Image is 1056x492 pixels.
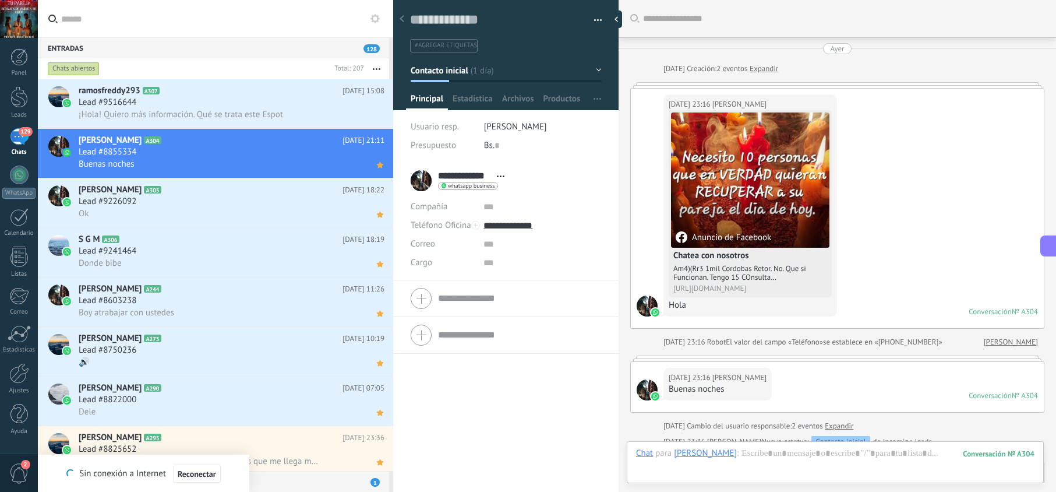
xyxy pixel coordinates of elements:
span: Estadísticas [453,93,493,110]
span: 128 [363,44,380,53]
div: Ocultar [610,10,622,28]
a: Anuncio de FacebookChatea con nosotrosAm4)(Rr3 1mil Cordobas Retor. No. Que si Funcionan. Tengo 1... [671,113,829,295]
div: Presupuesto [411,136,475,155]
span: Buenas noches [79,159,135,170]
span: [DATE] 10:19 [342,333,384,345]
span: Robot [707,337,726,347]
span: Lead #8750236 [79,345,136,356]
div: Usuario resp. [411,118,475,136]
div: Conversación [969,307,1012,317]
span: Lead #8822000 [79,394,136,406]
img: icon [63,149,71,157]
div: [URL][DOMAIN_NAME] [673,284,827,293]
div: Conversación [969,391,1012,400]
div: 304 [963,449,1034,459]
span: Lead #8855334 [79,146,136,158]
span: [DATE] 11:26 [342,283,384,295]
div: Panel [2,69,36,77]
span: Lead #8825652 [79,444,136,455]
div: de Incoming leads [761,436,932,448]
span: Presupuesto [411,140,456,151]
span: jesus hernandez [707,437,761,447]
span: [PERSON_NAME] [79,432,142,444]
span: : [737,448,739,459]
div: Ayuda [2,428,36,435]
div: [DATE] 23:16 [669,372,712,384]
a: avatariconS G MA306[DATE] 18:19Lead #9241464Donde bibe [38,228,393,277]
span: 129 [19,127,32,136]
span: A290 [144,384,161,392]
span: S G M [79,234,100,245]
span: [DATE] 15:08 [342,85,384,97]
span: Productos [543,93,581,110]
span: 2 eventos [716,63,747,75]
div: Ajustes [2,387,36,395]
span: 2 [21,460,30,469]
div: Cargo [411,254,475,272]
span: Boy atrabajar con ustedes [79,307,174,318]
div: maycol jarkin [674,448,737,458]
span: se establece en «[PHONE_NUMBER]» [823,336,942,348]
img: icon [63,446,71,454]
div: WhatsApp [2,188,36,199]
img: icon [63,396,71,405]
div: Total: 207 [330,63,364,75]
span: ¡Hola! Quiero más información. Qué se trata este Espot [79,109,283,120]
img: waba.svg [651,308,659,317]
span: maycol jarkin [712,372,767,384]
div: Am4)(Rr3 1mil Cordobas Retor. No. Que si Funcionan. Tengo 15 COnsulta [PERSON_NAME]. Recuerda UNA... [673,264,827,282]
span: [PERSON_NAME] [79,283,142,295]
div: [DATE] 23:16 [663,336,707,348]
span: Archivos [502,93,534,110]
span: ramosfreddy293 [79,85,140,97]
span: maycol jarkin [637,296,658,317]
span: Lead #9241464 [79,245,136,257]
a: avataricon[PERSON_NAME]A244[DATE] 11:26Lead #8603238Boy atrabajar con ustedes [38,277,393,326]
span: Lead #9226092 [79,196,136,208]
span: Usuario resp. [411,121,459,132]
div: Estadísticas [2,346,36,354]
button: Correo [411,235,435,254]
span: [DATE] 18:19 [342,234,384,245]
div: Correo [2,308,36,316]
div: Anuncio de Facebook [676,231,771,243]
span: Lead #9516644 [79,97,136,108]
span: [DATE] 18:22 [342,184,384,196]
span: [DATE] 23:36 [342,432,384,444]
div: Hola [669,300,832,311]
span: [PERSON_NAME] [79,135,142,146]
span: 1 [370,478,380,487]
div: [DATE] [663,63,687,75]
div: Ayer [830,43,844,54]
img: icon [63,99,71,107]
span: Lead #8603238 [79,295,136,307]
img: icon [63,297,71,305]
span: A295 [144,434,161,441]
span: maycol jarkin [712,99,767,110]
div: [DATE] [663,420,687,432]
a: Expandir [825,420,853,432]
div: Contacto inicial [811,436,870,448]
div: Cambio del usuario responsable: [663,420,853,432]
div: Leads [2,111,36,119]
span: Ok [79,208,89,219]
span: A304 [144,136,161,144]
div: Bs. [484,136,602,155]
span: A306 [102,236,119,243]
h4: Chatea con nosotros [673,250,827,262]
span: A307 [143,87,160,94]
span: Teléfono Oficina [411,220,471,231]
span: El valor del campo «Teléfono» [726,336,823,348]
span: A244 [144,285,161,293]
div: Sin conexión a Internet [66,464,220,483]
div: [DATE] 23:36 [663,436,707,448]
div: Calendario [2,230,36,237]
span: #agregar etiquetas [415,41,477,50]
a: avataricon[PERSON_NAME]A304[DATE] 21:11Lead #8855334Buenas noches [38,129,393,178]
div: Chats abiertos [48,62,100,76]
span: Principal [411,93,443,110]
span: [DATE] 21:11 [342,135,384,146]
span: Correo [411,238,435,249]
div: Buenas noches [669,384,767,395]
a: avatariconramosfreddy293A307[DATE] 15:08Lead #9516644¡Hola! Quiero más información. Qué se trata ... [38,79,393,128]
